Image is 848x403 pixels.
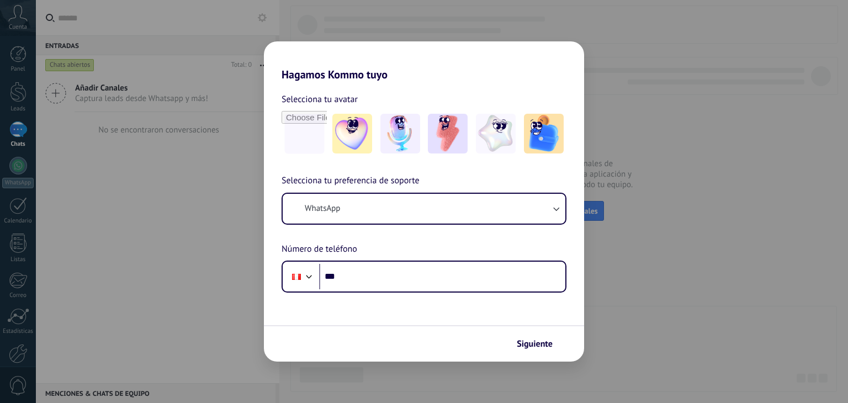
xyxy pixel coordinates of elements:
[286,265,307,288] div: Peru: + 51
[282,92,358,107] span: Selecciona tu avatar
[332,114,372,153] img: -1.jpeg
[512,335,568,353] button: Siguiente
[305,203,340,214] span: WhatsApp
[476,114,516,153] img: -4.jpeg
[380,114,420,153] img: -2.jpeg
[282,174,420,188] span: Selecciona tu preferencia de soporte
[283,194,565,224] button: WhatsApp
[428,114,468,153] img: -3.jpeg
[264,41,584,81] h2: Hagamos Kommo tuyo
[517,340,553,348] span: Siguiente
[524,114,564,153] img: -5.jpeg
[282,242,357,257] span: Número de teléfono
